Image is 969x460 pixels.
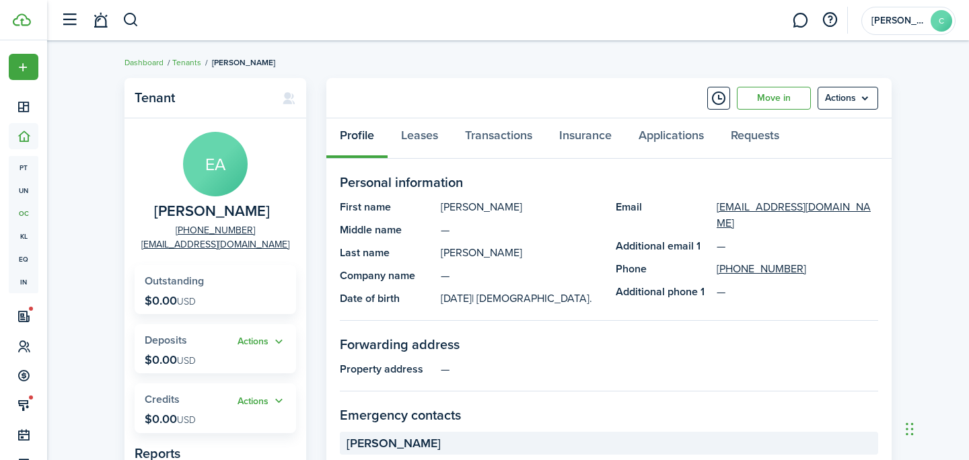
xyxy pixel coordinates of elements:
[388,118,452,159] a: Leases
[238,334,286,350] button: Actions
[717,199,878,231] a: [EMAIL_ADDRESS][DOMAIN_NAME]
[176,223,255,237] a: [PHONE_NUMBER]
[717,261,806,277] a: [PHONE_NUMBER]
[9,247,38,270] a: eq
[340,172,878,192] panel-main-section-title: Personal information
[616,261,710,277] panel-main-title: Phone
[818,87,878,110] button: Open menu
[452,118,546,159] a: Transactions
[717,118,793,159] a: Requests
[9,54,38,80] button: Open menu
[135,90,268,106] panel-main-title: Tenant
[340,199,434,215] panel-main-title: First name
[13,13,31,26] img: TenantCloud
[441,199,602,215] panel-main-description: [PERSON_NAME]
[177,354,196,368] span: USD
[177,413,196,427] span: USD
[616,238,710,254] panel-main-title: Additional email 1
[141,237,289,252] a: [EMAIL_ADDRESS][DOMAIN_NAME]
[340,291,434,307] panel-main-title: Date of birth
[902,395,969,460] iframe: Chat Widget
[818,9,841,32] button: Open resource center
[122,9,139,32] button: Search
[57,7,82,33] button: Open sidebar
[177,295,196,309] span: USD
[9,270,38,293] a: in
[707,87,730,110] button: Timeline
[238,334,286,350] button: Open menu
[183,132,248,196] avatar-text: EA
[87,3,113,38] a: Notifications
[9,225,38,247] a: kl
[145,412,196,426] p: $0.00
[441,268,602,284] panel-main-description: —
[441,361,878,377] panel-main-description: —
[145,294,196,307] p: $0.00
[347,434,441,453] span: [PERSON_NAME]
[441,222,602,238] panel-main-description: —
[154,203,270,220] span: Elizabeth Anderson
[145,273,204,289] span: Outstanding
[340,405,878,425] panel-main-section-title: Emergency contacts
[818,87,878,110] menu-btn: Actions
[787,3,813,38] a: Messaging
[340,245,434,261] panel-main-title: Last name
[145,391,180,407] span: Credits
[340,268,434,284] panel-main-title: Company name
[441,291,602,307] panel-main-description: [DATE]
[9,179,38,202] a: un
[472,291,592,306] span: | [DEMOGRAPHIC_DATA].
[145,332,187,348] span: Deposits
[871,16,925,26] span: Carla
[340,361,434,377] panel-main-title: Property address
[9,202,38,225] a: oc
[616,199,710,231] panel-main-title: Email
[9,156,38,179] a: pt
[238,393,286,409] button: Actions
[737,87,811,110] a: Move in
[931,10,952,32] avatar-text: C
[124,56,164,69] a: Dashboard
[546,118,625,159] a: Insurance
[145,353,196,367] p: $0.00
[906,409,914,449] div: Drag
[340,222,434,238] panel-main-title: Middle name
[238,393,286,409] button: Open menu
[212,56,275,69] span: [PERSON_NAME]
[616,284,710,300] panel-main-title: Additional phone 1
[340,334,878,354] panel-main-section-title: Forwarding address
[625,118,717,159] a: Applications
[172,56,201,69] a: Tenants
[441,245,602,261] panel-main-description: [PERSON_NAME]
